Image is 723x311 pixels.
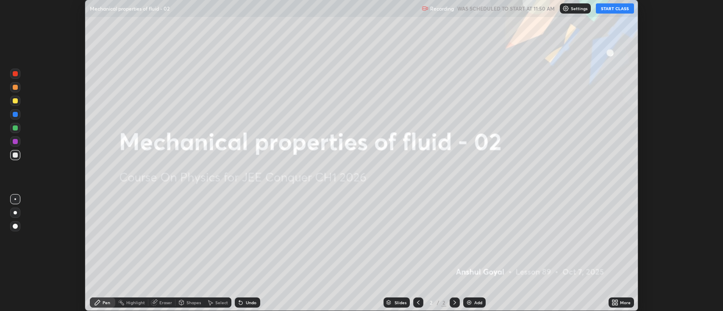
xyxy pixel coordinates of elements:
img: recording.375f2c34.svg [422,5,428,12]
img: class-settings-icons [562,5,569,12]
h5: WAS SCHEDULED TO START AT 11:50 AM [457,5,555,12]
div: Pen [103,300,110,305]
div: 2 [441,299,446,306]
div: / [437,300,439,305]
p: Settings [571,6,587,11]
p: Mechanical properties of fluid - 02 [90,5,170,12]
div: Shapes [186,300,201,305]
div: Select [215,300,228,305]
img: add-slide-button [466,299,473,306]
div: Slides [395,300,406,305]
p: Recording [430,6,454,12]
div: Undo [246,300,256,305]
div: 2 [427,300,435,305]
div: More [620,300,631,305]
div: Highlight [126,300,145,305]
button: START CLASS [596,3,634,14]
div: Add [474,300,482,305]
div: Eraser [159,300,172,305]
